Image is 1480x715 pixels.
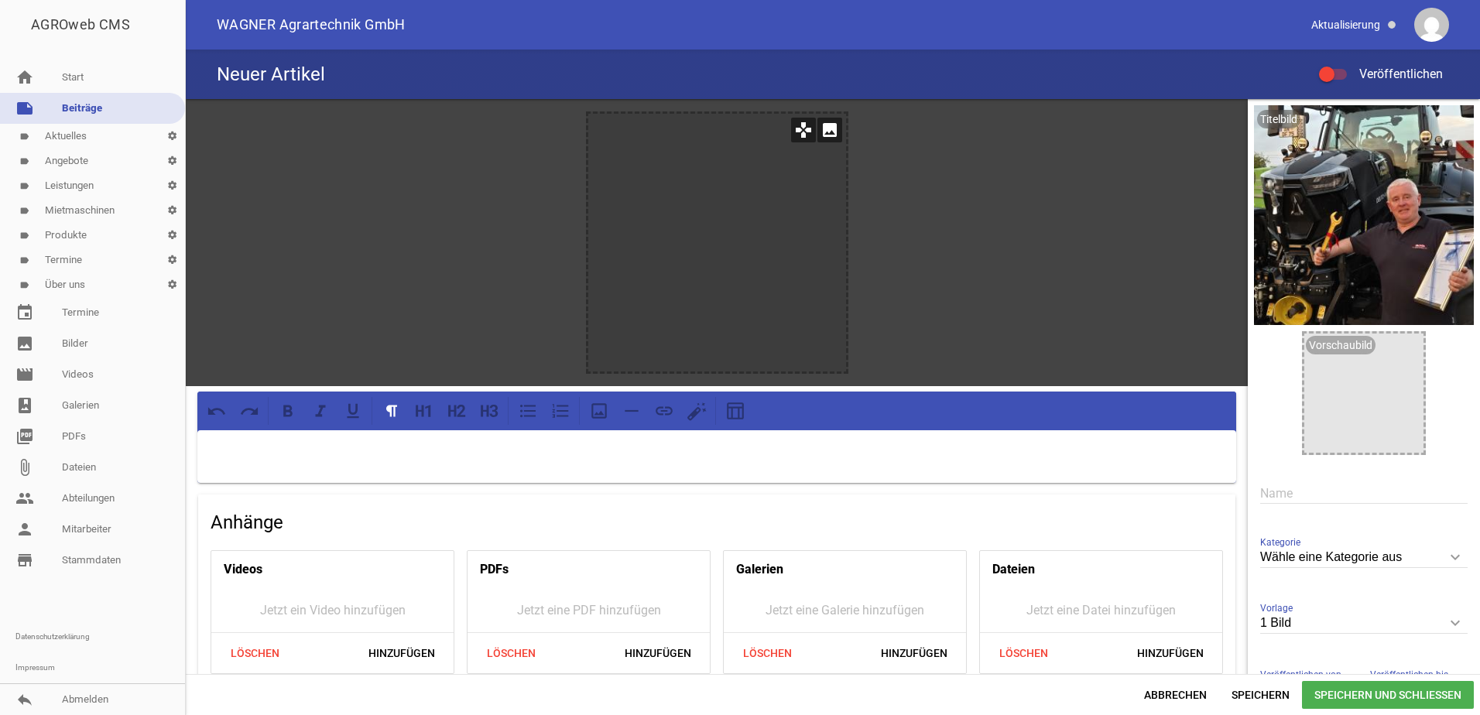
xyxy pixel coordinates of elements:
i: label [19,231,29,241]
span: Hinzufügen [868,639,960,667]
i: settings [159,173,185,198]
span: Speichern [1219,681,1302,709]
i: people [15,489,34,508]
h4: Dateien [992,557,1035,582]
i: label [19,132,29,142]
h4: Anhänge [211,510,1223,535]
span: Veröffentlichen von [1260,667,1341,682]
h4: Neuer Artikel [217,62,325,87]
span: Hinzufügen [612,639,704,667]
div: Jetzt eine Galerie hinzufügen [724,588,966,632]
h4: Videos [224,557,262,582]
i: attach_file [15,458,34,477]
i: home [15,68,34,87]
i: note [15,99,34,118]
h4: PDFs [480,557,509,582]
i: label [19,181,29,191]
span: Hinzufügen [1125,639,1216,667]
h4: Galerien [736,557,783,582]
i: picture_as_pdf [15,427,34,446]
i: image [15,334,34,353]
span: Löschen [730,639,804,667]
i: label [19,156,29,166]
div: Jetzt eine PDF hinzufügen [468,588,710,632]
i: settings [159,272,185,297]
i: settings [159,198,185,223]
i: label [19,255,29,265]
i: event [15,303,34,322]
span: Hinzufügen [356,639,447,667]
div: Jetzt ein Video hinzufügen [211,588,454,632]
span: Löschen [986,639,1060,667]
i: settings [159,124,185,149]
i: keyboard_arrow_down [1443,611,1468,635]
span: Veröffentlichen [1341,67,1443,81]
span: Löschen [474,639,548,667]
i: games [791,118,816,142]
span: Veröffentlichen bis [1370,667,1448,682]
i: label [19,280,29,290]
i: movie [15,365,34,384]
span: Löschen [218,639,292,667]
i: image [817,118,842,142]
i: settings [159,149,185,173]
i: settings [159,248,185,272]
div: Vorschaubild [1306,336,1376,354]
i: person [15,520,34,539]
span: Abbrechen [1132,681,1219,709]
div: Titelbild [1257,110,1300,128]
i: reply [15,690,34,709]
i: store_mall_directory [15,551,34,570]
i: photo_album [15,396,34,415]
i: label [19,206,29,216]
div: Jetzt eine Datei hinzufügen [980,588,1222,632]
i: settings [159,223,185,248]
span: WAGNER Agrartechnik GmbH [217,18,406,32]
span: Speichern und Schließen [1302,681,1474,709]
i: keyboard_arrow_down [1443,545,1468,570]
